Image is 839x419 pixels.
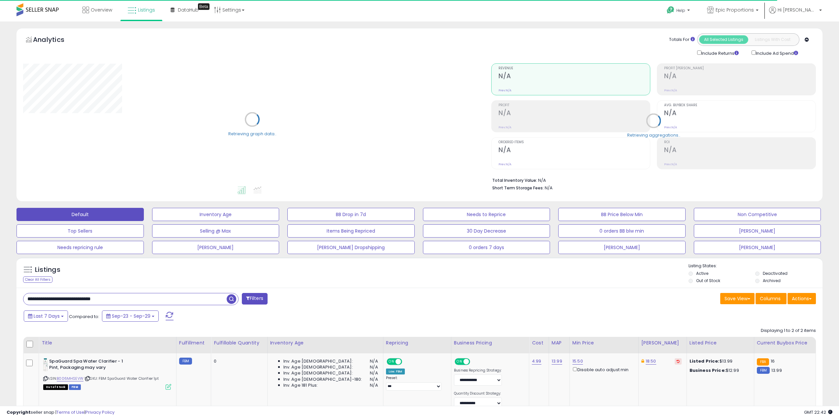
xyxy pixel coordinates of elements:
button: [PERSON_NAME] [694,241,821,254]
span: Inv. Age [DEMOGRAPHIC_DATA]: [283,370,353,376]
span: 16 [771,358,775,364]
button: BB Drop in 7d [287,208,415,221]
div: Repricing [386,339,448,346]
span: FBM [69,384,81,390]
span: Listings [138,7,155,13]
span: N/A [370,370,378,376]
b: SpaGuard Spa Water Clarifier - 1 Pint, Packaging may vary [49,358,129,372]
strong: Copyright [7,409,31,415]
div: MAP [552,339,567,346]
span: Inv. Age [DEMOGRAPHIC_DATA]: [283,364,353,370]
span: N/A [370,364,378,370]
img: 31udVcdGKWL._SL40_.jpg [43,358,48,371]
span: OFF [469,359,480,365]
div: 0 [214,358,262,364]
span: ON [455,359,464,365]
a: Privacy Policy [85,409,114,415]
a: B006MHSEVW [57,376,83,381]
button: Last 7 Days [24,310,68,322]
span: 2025-10-7 22:42 GMT [804,409,832,415]
button: [PERSON_NAME] [558,241,686,254]
button: 0 orders BB blw min [558,224,686,238]
div: Retrieving graph data.. [228,131,276,137]
span: 13.99 [771,367,782,373]
button: Inventory Age [152,208,279,221]
button: Columns [756,293,787,304]
label: Business Repricing Strategy: [454,368,502,373]
div: [PERSON_NAME] [641,339,684,346]
a: Hi [PERSON_NAME] [769,7,822,21]
div: seller snap | | [7,409,114,416]
div: Displaying 1 to 2 of 2 items [761,328,816,334]
span: Sep-23 - Sep-29 [112,313,150,319]
label: Quantity Discount Strategy: [454,391,502,396]
span: OFF [401,359,412,365]
span: DataHub [178,7,199,13]
button: Selling @ Max [152,224,279,238]
label: Out of Stock [696,278,720,283]
div: Business Pricing [454,339,526,346]
div: Include Ad Spend [747,49,809,57]
button: 30 Day Decrease [423,224,550,238]
div: Fulfillment [179,339,209,346]
div: Cost [532,339,546,346]
span: All listings that are currently out of stock and unavailable for purchase on Amazon [43,384,68,390]
button: 0 orders 7 days [423,241,550,254]
button: Sep-23 - Sep-29 [102,310,159,322]
a: 4.99 [532,358,541,365]
span: N/A [370,358,378,364]
div: Clear All Filters [23,276,52,283]
button: Items Being Repriced [287,224,415,238]
button: BB Price Below Min [558,208,686,221]
small: FBA [757,358,769,366]
p: Listing States: [689,263,823,269]
a: 18.50 [646,358,656,365]
button: Default [16,208,144,221]
button: [PERSON_NAME] [694,224,821,238]
span: | SKU: FBM SpaGuard Water Clarifier 1pt [84,376,159,381]
h5: Listings [35,265,60,274]
div: Low. FBM [386,369,405,374]
div: Current Buybox Price [757,339,813,346]
div: Preset: [386,376,446,391]
span: Hi [PERSON_NAME] [778,7,817,13]
span: Inv. Age [DEMOGRAPHIC_DATA]: [283,358,353,364]
label: Archived [763,278,781,283]
div: Fulfillable Quantity [214,339,264,346]
b: Listed Price: [690,358,720,364]
button: Save View [720,293,755,304]
span: Inv. Age 181 Plus: [283,382,318,388]
span: Overview [91,7,112,13]
label: Active [696,271,708,276]
button: Actions [788,293,816,304]
button: All Selected Listings [699,35,748,44]
div: Include Returns [692,49,747,57]
div: $13.99 [690,358,749,364]
div: $12.99 [690,368,749,373]
button: Top Sellers [16,224,144,238]
button: Needs to Reprice [423,208,550,221]
a: Help [662,1,696,21]
span: Epic Proportions [716,7,754,13]
button: Non Competitive [694,208,821,221]
span: Help [676,8,685,13]
span: Compared to: [69,313,99,320]
small: FBM [757,367,770,374]
a: Terms of Use [56,409,84,415]
div: ASIN: [43,358,171,389]
div: Title [42,339,174,346]
div: Disable auto adjust min [572,366,633,373]
span: Inv. Age [DEMOGRAPHIC_DATA]-180: [283,376,362,382]
div: Listed Price [690,339,751,346]
h5: Analytics [33,35,77,46]
a: 15.50 [572,358,583,365]
label: Deactivated [763,271,788,276]
span: Columns [760,295,781,302]
div: Totals For [669,37,695,43]
button: Needs repricing rule [16,241,144,254]
span: ON [387,359,396,365]
button: Filters [242,293,268,305]
i: Get Help [666,6,675,14]
button: Listings With Cost [748,35,797,44]
span: N/A [370,376,378,382]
